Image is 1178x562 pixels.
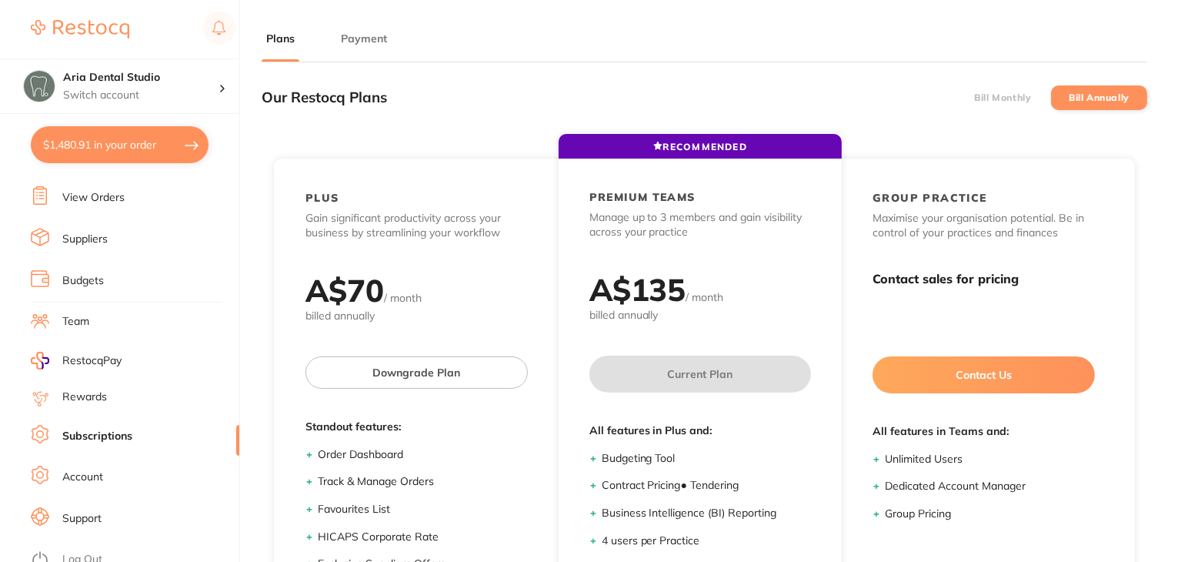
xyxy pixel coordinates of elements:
[602,451,812,467] li: Budgeting Tool
[974,92,1031,103] label: Bill Monthly
[31,126,209,163] button: $1,480.91 in your order
[62,273,104,289] a: Budgets
[318,447,528,463] li: Order Dashboard
[305,309,528,324] span: billed annually
[318,502,528,517] li: Favourites List
[62,390,107,405] a: Rewards
[686,290,724,304] span: / month
[62,353,122,369] span: RestocqPay
[885,507,1095,522] li: Group Pricing
[262,32,299,46] button: Plans
[305,191,339,205] h2: PLUS
[318,474,528,490] li: Track & Manage Orders
[602,478,812,493] li: Contract Pricing ● Tendering
[336,32,392,46] button: Payment
[62,314,89,330] a: Team
[873,272,1095,286] h3: Contact sales for pricing
[885,479,1095,494] li: Dedicated Account Manager
[262,89,387,106] h3: Our Restocq Plans
[885,452,1095,467] li: Unlimited Users
[873,356,1095,393] button: Contact Us
[589,210,812,240] p: Manage up to 3 members and gain visibility across your practice
[873,424,1095,440] span: All features in Teams and:
[384,291,422,305] span: / month
[305,356,528,389] button: Downgrade Plan
[318,530,528,545] li: HICAPS Corporate Rate
[873,211,1095,241] p: Maximise your organisation potential. Be in control of your practices and finances
[589,270,686,309] h2: A$ 135
[602,506,812,521] li: Business Intelligence (BI) Reporting
[653,141,747,152] span: RECOMMENDED
[589,356,812,393] button: Current Plan
[305,420,528,435] span: Standout features:
[62,232,108,247] a: Suppliers
[305,271,384,309] h2: A$ 70
[63,70,219,85] h4: Aria Dental Studio
[589,190,696,204] h2: PREMIUM TEAMS
[873,191,987,205] h2: GROUP PRACTICE
[24,71,55,102] img: Aria Dental Studio
[62,190,125,206] a: View Orders
[31,12,129,47] a: Restocq Logo
[31,352,49,370] img: RestocqPay
[31,20,129,38] img: Restocq Logo
[602,534,812,549] li: 4 users per Practice
[62,429,132,444] a: Subscriptions
[63,88,219,103] p: Switch account
[589,423,812,439] span: All features in Plus and:
[62,511,102,527] a: Support
[305,211,528,241] p: Gain significant productivity across your business by streamlining your workflow
[31,352,122,370] a: RestocqPay
[589,308,812,323] span: billed annually
[1069,92,1130,103] label: Bill Annually
[62,470,103,485] a: Account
